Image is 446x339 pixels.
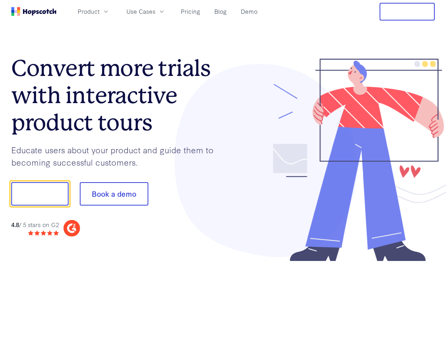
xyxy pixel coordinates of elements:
div: / 5 stars on G2 [11,220,59,229]
a: Home [11,7,57,16]
button: Free Trial [380,3,435,20]
strong: 4.8 [11,220,19,228]
button: Product [73,6,114,17]
button: Show me! [11,182,69,206]
span: Product [78,7,100,16]
a: Blog [212,6,230,17]
span: Use Cases [126,7,155,16]
p: Educate users about your product and guide them to becoming successful customers. [11,144,223,168]
h1: Convert more trials with interactive product tours [11,55,223,136]
button: Use Cases [122,6,170,17]
button: Book a demo [80,182,148,206]
a: Pricing [178,6,203,17]
a: Demo [238,6,260,17]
